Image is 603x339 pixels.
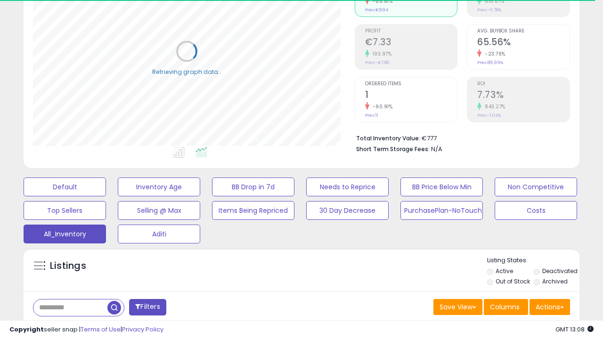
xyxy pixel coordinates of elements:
[365,89,457,102] h2: 1
[477,81,570,87] span: ROI
[542,277,568,285] label: Archived
[477,113,501,118] small: Prev: -1.04%
[356,134,420,142] b: Total Inventory Value:
[24,225,106,243] button: All_Inventory
[306,178,389,196] button: Needs to Reprice
[212,201,294,220] button: Items Being Repriced
[477,60,503,65] small: Prev: 85.99%
[477,7,501,13] small: Prev: -0.78%
[481,50,505,57] small: -23.76%
[495,178,577,196] button: Non Competitive
[50,259,86,273] h5: Listings
[118,178,200,196] button: Inventory Age
[495,201,577,220] button: Costs
[369,50,392,57] small: 193.97%
[81,325,121,334] a: Terms of Use
[542,267,578,275] label: Deactivated
[400,201,483,220] button: PurchasePlan-NoTouch
[122,325,163,334] a: Privacy Policy
[9,325,44,334] strong: Copyright
[530,299,570,315] button: Actions
[24,201,106,220] button: Top Sellers
[365,29,457,34] span: Profit
[118,225,200,243] button: Aditi
[496,267,513,275] label: Active
[212,178,294,196] button: BB Drop in 7d
[24,178,106,196] button: Default
[477,37,570,49] h2: 65.56%
[365,37,457,49] h2: €7.33
[152,67,221,76] div: Retrieving graph data..
[433,299,482,315] button: Save View
[356,132,563,143] li: €777
[477,29,570,34] span: Avg. Buybox Share
[484,299,528,315] button: Columns
[496,277,530,285] label: Out of Stock
[365,113,378,118] small: Prev: 11
[356,145,430,153] b: Short Term Storage Fees:
[306,201,389,220] button: 30 Day Decrease
[365,60,390,65] small: Prev: -€7.80
[400,178,483,196] button: BB Price Below Min
[490,302,520,312] span: Columns
[129,299,166,315] button: Filters
[118,201,200,220] button: Selling @ Max
[9,325,163,334] div: seller snap | |
[365,81,457,87] span: Ordered Items
[481,103,505,110] small: 843.27%
[431,145,442,153] span: N/A
[365,7,388,13] small: Prev: €994
[369,103,393,110] small: -90.91%
[555,325,594,334] span: 2025-10-13 13:08 GMT
[477,89,570,102] h2: 7.73%
[487,256,579,265] p: Listing States:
